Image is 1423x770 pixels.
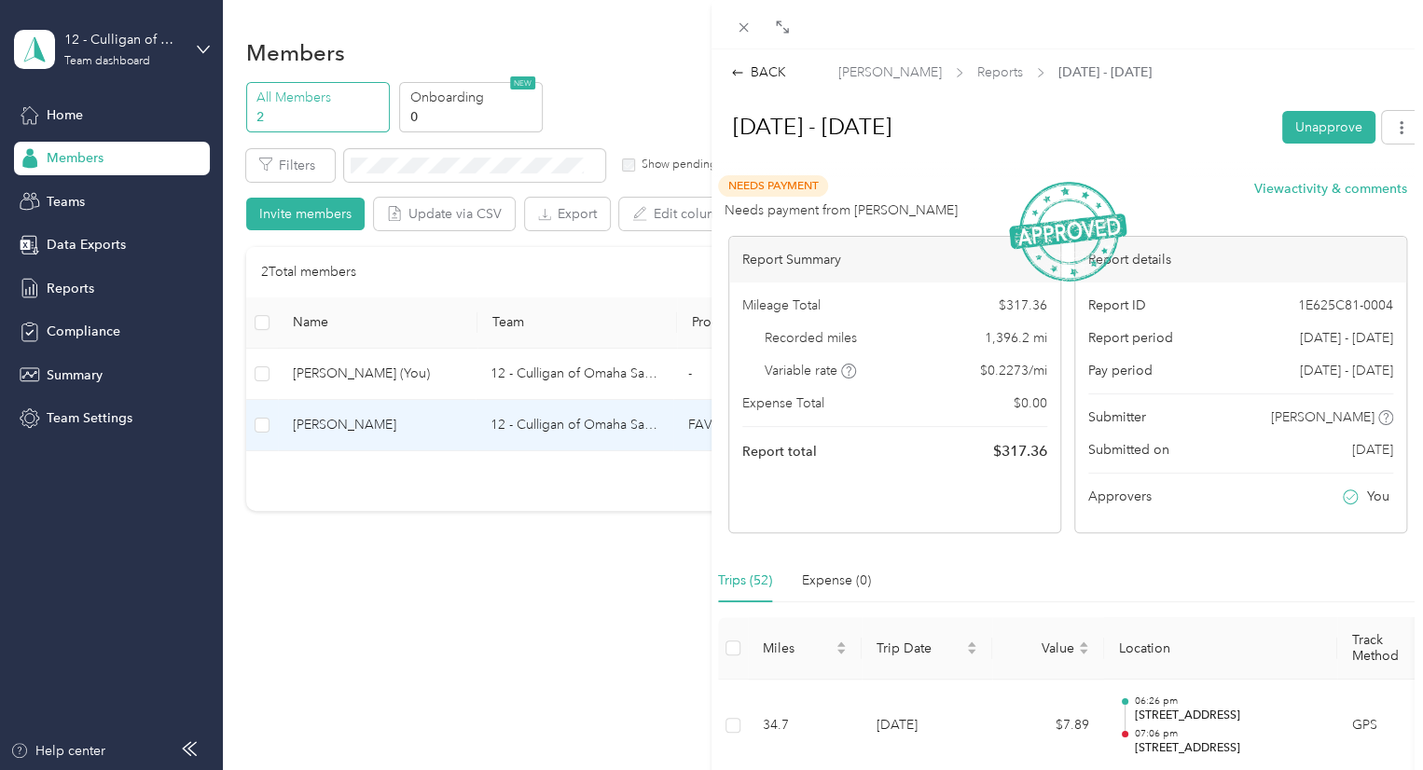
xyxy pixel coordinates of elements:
span: Approvers [1088,487,1152,506]
span: Expense Total [742,393,824,413]
span: Value [1007,640,1074,656]
div: Expense (0) [802,571,871,591]
img: ApprovedStamp [1009,182,1126,282]
span: You [1367,487,1389,506]
span: $ 0.2273 / mi [980,361,1047,380]
span: Needs Payment [718,175,828,197]
p: 07:06 pm [1134,727,1322,740]
span: 1E625C81-0004 [1298,296,1393,315]
span: [DATE] - [DATE] [1300,361,1393,380]
span: 1,396.2 mi [985,328,1047,348]
span: [PERSON_NAME] [1271,407,1375,427]
span: [DATE] - [DATE] [1058,62,1152,82]
th: Miles [748,617,862,680]
button: Viewactivity & comments [1254,179,1407,199]
span: Report total [742,442,817,461]
h1: Aug 1 - 31, 2025 [713,104,1269,149]
span: Recorded miles [765,328,857,348]
span: Mileage Total [742,296,821,315]
span: caret-down [836,646,847,657]
span: $ 317.36 [993,440,1047,462]
span: Reports [977,62,1023,82]
span: caret-down [1078,646,1089,657]
span: Report period [1088,328,1173,348]
th: Value [992,617,1104,680]
span: Submitter [1088,407,1146,427]
span: [DATE] [1352,440,1393,460]
span: [DATE] - [DATE] [1300,328,1393,348]
span: Needs payment from [PERSON_NAME] [725,200,958,220]
p: 06:26 pm [1134,694,1322,708]
span: caret-up [836,639,847,650]
span: $ 317.36 [999,296,1047,315]
div: BACK [731,62,786,82]
span: Variable rate [765,361,856,380]
span: Pay period [1088,361,1153,380]
div: Trips (52) [718,571,772,591]
p: [STREET_ADDRESS] [1134,708,1322,724]
span: caret-up [1078,639,1089,650]
div: Report details [1075,237,1406,282]
span: $ 0.00 [1014,393,1047,413]
th: Trip Date [862,617,992,680]
p: [STREET_ADDRESS] [1134,740,1322,757]
span: Submitted on [1088,440,1169,460]
span: caret-down [966,646,977,657]
span: [PERSON_NAME] [838,62,942,82]
span: Trip Date [877,640,962,656]
span: caret-up [966,639,977,650]
span: Report ID [1088,296,1146,315]
button: Unapprove [1282,111,1375,144]
th: Location [1104,617,1337,680]
div: Report Summary [729,237,1060,282]
span: Miles [763,640,832,656]
iframe: Everlance-gr Chat Button Frame [1319,666,1423,770]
